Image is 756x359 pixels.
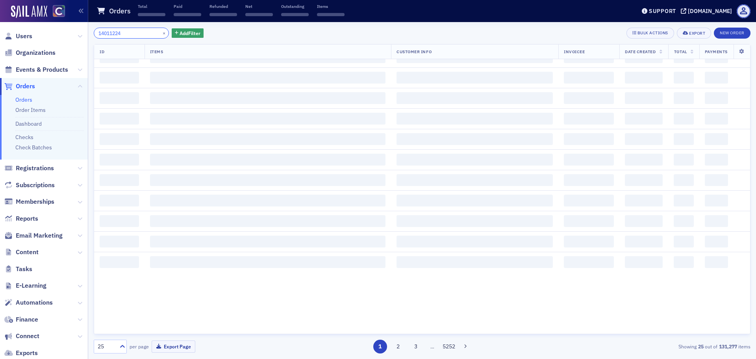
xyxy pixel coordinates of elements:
[150,174,385,186] span: ‌
[47,5,65,19] a: View Homepage
[16,65,68,74] span: Events & Products
[16,231,63,240] span: Email Marketing
[674,195,693,206] span: ‌
[16,214,38,223] span: Reports
[15,144,52,151] a: Check Batches
[16,349,38,357] span: Exports
[317,4,345,9] p: Items
[4,231,63,240] a: Email Marketing
[625,133,663,145] span: ‌
[637,31,668,35] div: Bulk Actions
[625,256,663,268] span: ‌
[564,92,614,104] span: ‌
[564,133,614,145] span: ‌
[705,256,728,268] span: ‌
[150,236,385,247] span: ‌
[564,256,614,268] span: ‌
[150,133,385,145] span: ‌
[409,340,423,353] button: 3
[397,133,553,145] span: ‌
[174,4,201,9] p: Paid
[625,215,663,227] span: ‌
[674,256,693,268] span: ‌
[4,332,39,340] a: Connect
[4,181,55,190] a: Subscriptions
[705,236,728,247] span: ‌
[16,298,53,307] span: Automations
[4,281,46,290] a: E-Learning
[172,28,204,38] button: AddFilter
[397,72,553,84] span: ‌
[4,315,38,324] a: Finance
[625,195,663,206] span: ‌
[130,343,149,350] label: per page
[100,174,139,186] span: ‌
[4,32,32,41] a: Users
[16,32,32,41] span: Users
[705,174,728,186] span: ‌
[625,92,663,104] span: ‌
[209,13,237,16] span: ‌
[4,265,32,273] a: Tasks
[98,342,115,351] div: 25
[674,236,693,247] span: ‌
[4,164,54,173] a: Registrations
[674,49,687,54] span: Total
[397,215,553,227] span: ‌
[150,256,385,268] span: ‌
[397,236,553,247] span: ‌
[16,332,39,340] span: Connect
[397,92,553,104] span: ‌
[11,6,47,18] a: SailAMX
[714,29,750,36] a: New Order
[180,30,200,37] span: Add Filter
[16,48,56,57] span: Organizations
[649,7,676,15] div: Support
[397,49,432,54] span: Customer Info
[564,154,614,166] span: ‌
[152,340,195,353] button: Export Page
[4,82,35,91] a: Orders
[4,298,53,307] a: Automations
[150,215,385,227] span: ‌
[317,13,345,16] span: ‌
[100,72,139,84] span: ‌
[100,236,139,247] span: ‌
[150,195,385,206] span: ‌
[397,174,553,186] span: ‌
[94,28,169,39] input: Search…
[15,120,42,127] a: Dashboard
[4,214,38,223] a: Reports
[138,13,165,16] span: ‌
[4,65,68,74] a: Events & Products
[53,5,65,17] img: SailAMX
[245,13,273,16] span: ‌
[109,6,131,16] h1: Orders
[150,49,163,54] span: Items
[245,4,273,9] p: Net
[705,72,728,84] span: ‌
[373,340,387,353] button: 1
[150,72,385,84] span: ‌
[674,174,693,186] span: ‌
[625,49,656,54] span: Date Created
[674,154,693,166] span: ‌
[397,256,553,268] span: ‌
[16,164,54,173] span: Registrations
[150,154,385,166] span: ‌
[16,181,55,190] span: Subscriptions
[564,236,614,247] span: ‌
[625,174,663,186] span: ‌
[564,195,614,206] span: ‌
[688,7,732,15] div: [DOMAIN_NAME]
[100,49,104,54] span: ID
[100,133,139,145] span: ‌
[397,195,553,206] span: ‌
[16,248,39,257] span: Content
[150,92,385,104] span: ‌
[397,154,553,166] span: ‌
[564,72,614,84] span: ‌
[564,174,614,186] span: ‌
[100,195,139,206] span: ‌
[697,343,705,350] strong: 25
